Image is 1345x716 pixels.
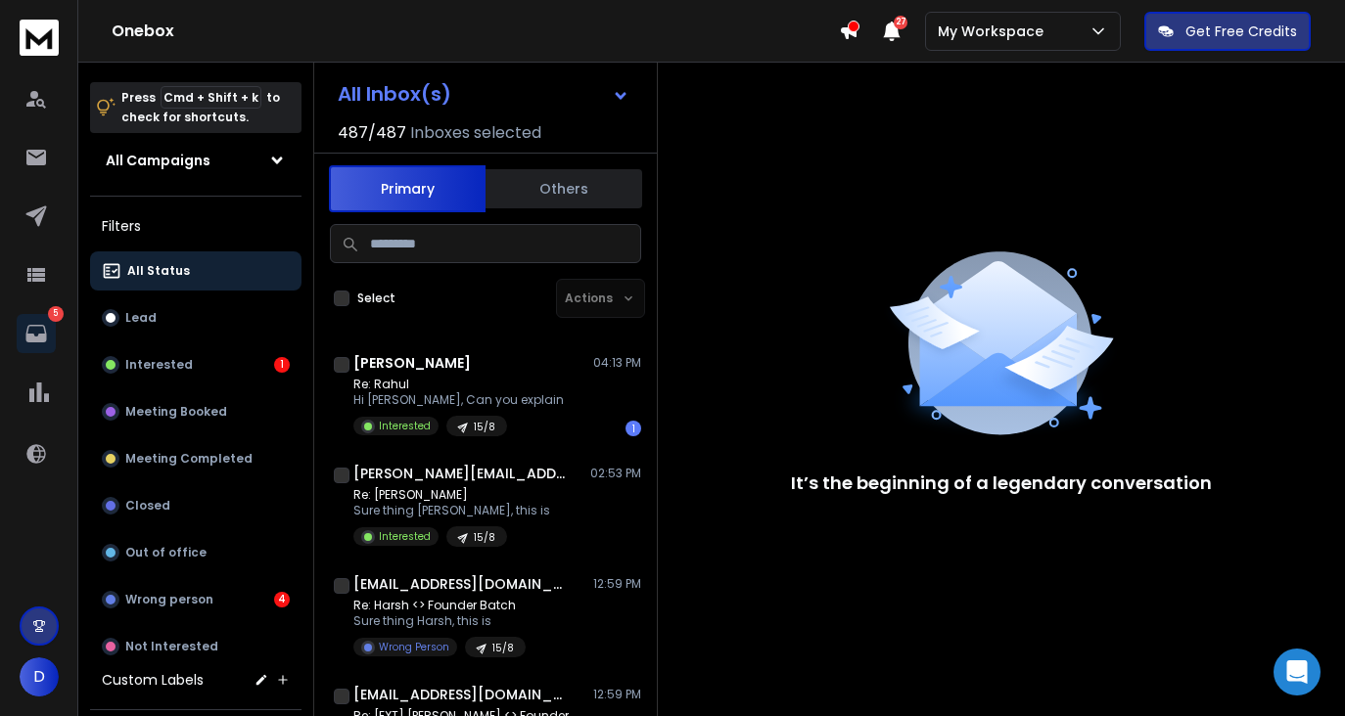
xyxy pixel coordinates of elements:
p: 12:59 PM [593,687,641,702]
button: Others [486,167,642,210]
p: Meeting Booked [125,404,227,420]
button: Out of office [90,533,301,572]
div: 1 [626,421,641,436]
p: Interested [125,357,193,373]
p: Meeting Completed [125,451,253,467]
h3: Filters [90,212,301,240]
p: Press to check for shortcuts. [121,88,280,127]
p: Re: Rahul [353,377,564,392]
p: My Workspace [938,22,1051,41]
p: Lead [125,310,157,326]
button: D [20,657,59,696]
button: Lead [90,298,301,337]
p: Re: [PERSON_NAME] [353,487,550,503]
p: Wrong Person [379,640,449,654]
p: Interested [379,529,431,544]
p: 02:53 PM [590,466,641,481]
div: 1 [274,357,290,373]
h1: [EMAIL_ADDRESS][DOMAIN_NAME] [353,685,569,704]
span: 487 / 487 [338,121,406,145]
div: Open Intercom Messenger [1274,649,1321,695]
a: 5 [17,314,56,353]
button: All Inbox(s) [322,74,645,113]
h3: Inboxes selected [410,121,541,145]
p: 15/8 [474,530,495,545]
span: Cmd + Shift + k [161,86,261,109]
div: 4 [274,592,290,607]
button: Primary [329,165,486,212]
button: All Campaigns [90,141,301,180]
h1: Onebox [112,20,839,43]
button: Get Free Credits [1144,12,1311,51]
span: 27 [894,16,907,29]
img: logo [20,20,59,56]
button: Wrong person4 [90,580,301,619]
button: Meeting Booked [90,392,301,431]
h1: [PERSON_NAME] [353,353,471,373]
p: Hi [PERSON_NAME], Can you explain [353,392,564,408]
p: Sure thing Harsh, this is [353,613,526,629]
p: 15/8 [474,420,495,434]
p: Get Free Credits [1185,22,1297,41]
p: Not Interested [125,639,218,654]
h1: All Campaigns [106,151,210,170]
p: 5 [48,306,64,322]
p: All Status [127,263,190,279]
button: Meeting Completed [90,439,301,478]
button: Interested1 [90,345,301,384]
p: Interested [379,419,431,433]
button: Closed [90,486,301,525]
p: Re: Harsh <> Founder Batch [353,598,526,613]
p: It’s the beginning of a legendary conversation [791,470,1212,497]
button: Not Interested [90,627,301,666]
h1: [PERSON_NAME][EMAIL_ADDRESS][DOMAIN_NAME] [353,464,569,483]
label: Select [357,291,395,306]
h3: Custom Labels [102,670,204,690]
p: Out of office [125,545,207,560]
p: Sure thing [PERSON_NAME], this is [353,503,550,518]
p: Closed [125,498,170,514]
p: 12:59 PM [593,576,641,592]
h1: All Inbox(s) [338,84,451,104]
p: 04:13 PM [593,355,641,371]
p: Wrong person [125,592,213,607]
button: All Status [90,251,301,291]
p: 15/8 [492,641,514,655]
h1: [EMAIL_ADDRESS][DOMAIN_NAME] [353,574,569,594]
